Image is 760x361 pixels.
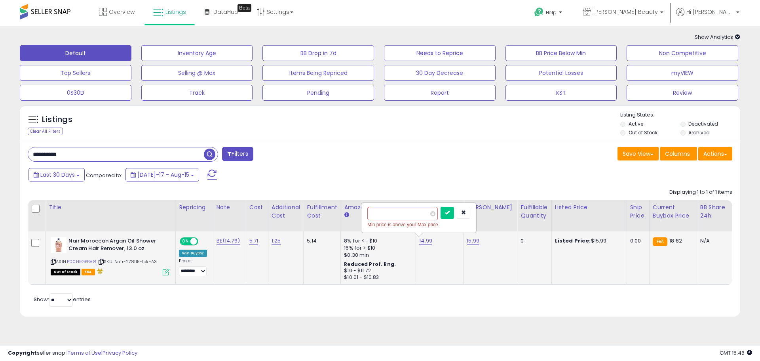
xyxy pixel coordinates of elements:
button: Potential Losses [505,65,617,81]
div: 0 [521,237,545,244]
button: Inventory Age [141,45,253,61]
div: Repricing [179,203,210,212]
button: BB Price Below Min [505,45,617,61]
button: Needs to Reprice [384,45,496,61]
a: Terms of Use [68,349,101,357]
label: Archived [688,129,710,136]
a: B00HKGPB88 [67,258,96,265]
button: Last 30 Days [28,168,85,181]
div: Preset: [179,258,207,276]
small: FBA [653,237,667,246]
div: Cost [249,203,265,212]
span: OFF [197,238,210,245]
div: N/A [700,237,726,244]
span: 2025-09-17 15:46 GMT [720,349,752,357]
button: Track [141,85,253,101]
h5: Listings [42,114,72,125]
span: Compared to: [86,172,122,179]
div: Ship Price [630,203,646,220]
button: 0S30D [20,85,131,101]
small: Amazon Fees. [344,212,349,219]
button: KST [505,85,617,101]
span: Hi [PERSON_NAME] [686,8,734,16]
button: Report [384,85,496,101]
span: FBA [82,269,95,275]
span: All listings that are currently out of stock and unavailable for purchase on Amazon [51,269,80,275]
a: 14.99 [419,237,432,245]
span: 18.82 [669,237,682,244]
div: 8% for <= $10 [344,237,410,244]
span: Listings [165,8,186,16]
div: Fulfillment Cost [307,203,337,220]
div: [PERSON_NAME] [467,203,514,212]
i: hazardous material [95,268,103,274]
div: Listed Price [555,203,623,212]
div: Tooltip anchor [237,4,251,12]
b: Nair Moroccan Argan Oil Shower Cream Hair Remover, 13.0 oz. [68,237,165,254]
a: Hi [PERSON_NAME] [676,8,739,26]
div: Amazon Fees [344,203,412,212]
div: BB Share 24h. [700,203,729,220]
span: Columns [665,150,690,158]
label: Deactivated [688,120,718,127]
div: 5.14 [307,237,334,244]
div: Fulfillable Quantity [521,203,548,220]
a: 5.71 [249,237,258,245]
span: [DATE]-17 - Aug-15 [137,171,189,179]
button: Non Competitive [627,45,738,61]
button: Top Sellers [20,65,131,81]
a: Help [528,1,570,26]
div: Additional Cost [272,203,300,220]
label: Active [629,120,643,127]
div: Note [217,203,243,212]
p: Listing States: [620,111,740,119]
span: Show: entries [34,296,91,303]
span: Show Analytics [695,33,740,41]
div: $10 - $11.72 [344,267,410,274]
div: Win BuyBox [179,250,207,257]
div: Current Buybox Price [653,203,693,220]
span: | SKU: Nair-278115-1pk-A3 [97,258,157,265]
button: [DATE]-17 - Aug-15 [125,168,199,181]
span: Help [546,9,557,16]
div: $10.01 - $10.83 [344,274,410,281]
div: Title [49,203,172,212]
button: Review [627,85,738,101]
label: Out of Stock [629,129,657,136]
span: [PERSON_NAME] Beauty [593,8,658,16]
button: Pending [262,85,374,101]
span: DataHub [213,8,238,16]
a: BE(14.76) [217,237,240,245]
img: 31ESys1nhTL._SL40_.jpg [51,237,66,253]
button: Selling @ Max [141,65,253,81]
span: Overview [109,8,135,16]
div: $0.30 min [344,252,410,259]
div: ASIN: [51,237,169,275]
button: Columns [660,147,697,160]
button: BB Drop in 7d [262,45,374,61]
button: myVIEW [627,65,738,81]
button: Items Being Repriced [262,65,374,81]
strong: Copyright [8,349,37,357]
i: Get Help [534,7,544,17]
div: Clear All Filters [28,128,63,135]
div: 15% for > $10 [344,244,410,252]
a: Privacy Policy [103,349,137,357]
button: Default [20,45,131,61]
a: 1.25 [272,237,281,245]
b: Reduced Prof. Rng. [344,261,396,267]
button: 30 Day Decrease [384,65,496,81]
div: Min price is above your Max price [367,221,470,229]
span: Last 30 Days [40,171,75,179]
button: Save View [617,147,659,160]
div: 0.00 [630,237,643,244]
div: Displaying 1 to 1 of 1 items [669,189,732,196]
button: Filters [222,147,253,161]
div: seller snap | | [8,350,137,357]
span: ON [180,238,190,245]
button: Actions [698,147,732,160]
div: $15.99 [555,237,621,244]
a: 15.99 [467,237,479,245]
b: Listed Price: [555,237,591,244]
